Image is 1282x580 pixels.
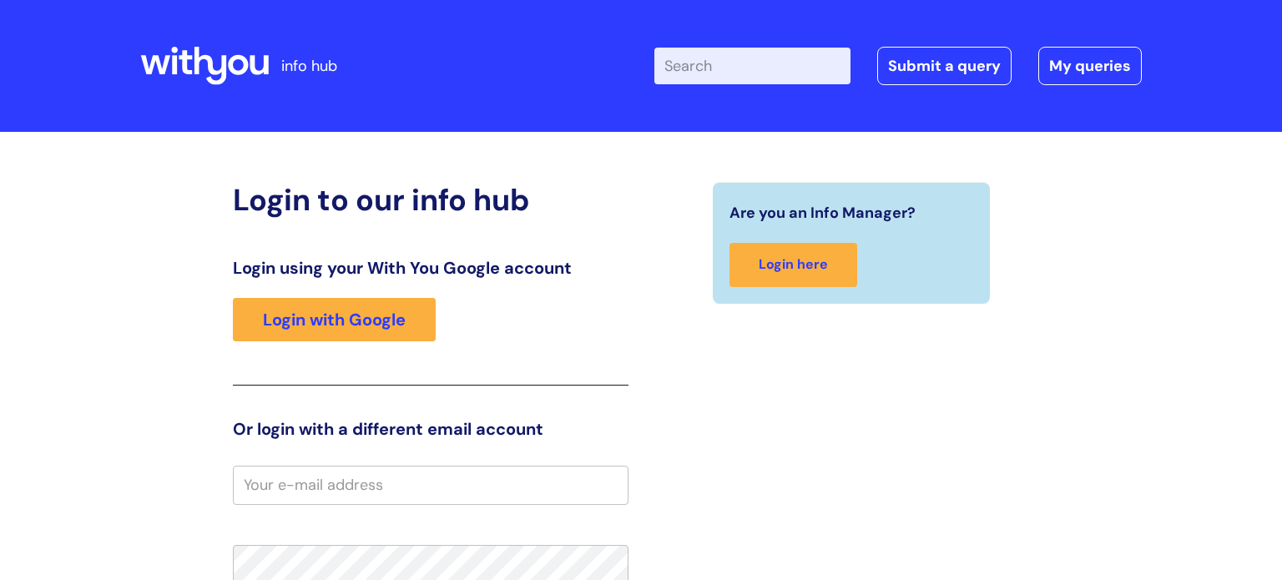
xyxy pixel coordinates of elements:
a: Submit a query [877,47,1012,85]
p: info hub [281,53,337,79]
h2: Login to our info hub [233,182,628,218]
span: Are you an Info Manager? [729,199,916,226]
a: My queries [1038,47,1142,85]
h3: Or login with a different email account [233,419,628,439]
input: Your e-mail address [233,466,628,504]
a: Login with Google [233,298,436,341]
h3: Login using your With You Google account [233,258,628,278]
a: Login here [729,243,857,287]
input: Search [654,48,850,84]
